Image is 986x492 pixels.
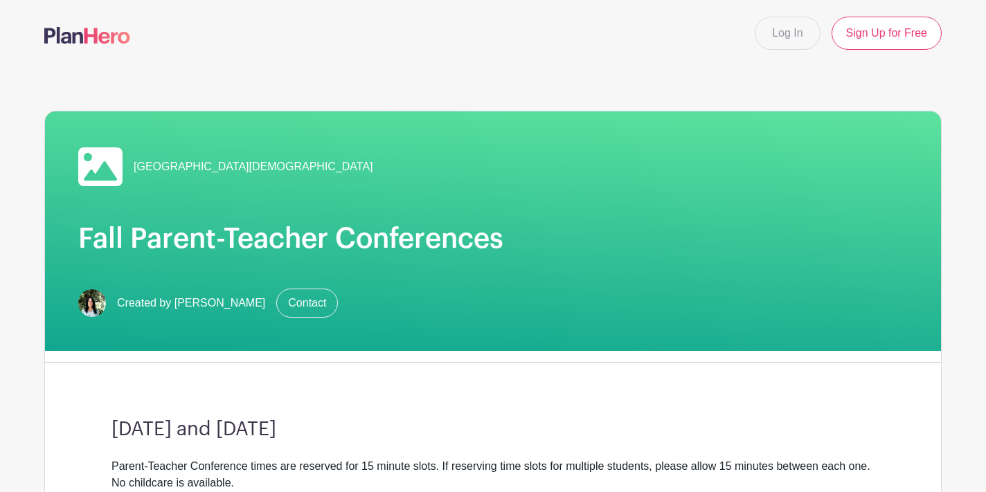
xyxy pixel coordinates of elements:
span: [GEOGRAPHIC_DATA][DEMOGRAPHIC_DATA] [134,158,373,175]
a: Log In [755,17,820,50]
img: ICS%20Faculty%20Staff%20Headshots%202024-2025-42.jpg [78,289,106,317]
a: Sign Up for Free [832,17,942,50]
a: Contact [276,289,338,318]
div: Parent-Teacher Conference times are reserved for 15 minute slots. If reserving time slots for mul... [111,458,875,491]
h3: [DATE] and [DATE] [111,418,875,441]
img: logo-507f7623f17ff9eddc593b1ce0a138ce2505c220e1c5a4e2b4648c50719b7d32.svg [44,27,130,44]
span: Created by [PERSON_NAME] [117,295,265,311]
h1: Fall Parent-Teacher Conferences [78,222,908,255]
